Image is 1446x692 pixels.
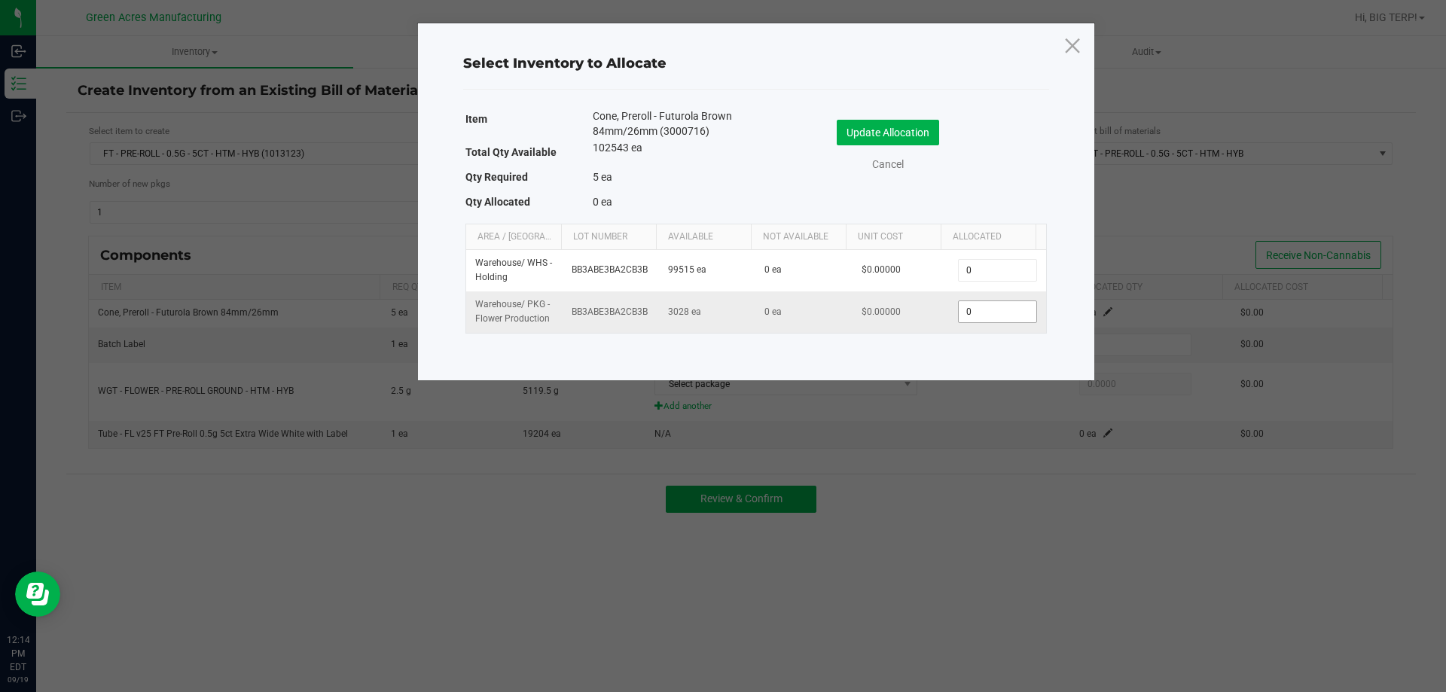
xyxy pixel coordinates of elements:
[764,306,782,317] span: 0 ea
[465,142,557,163] label: Total Qty Available
[837,120,939,145] button: Update Allocation
[862,264,901,275] span: $0.00000
[846,224,941,250] th: Unit Cost
[593,142,642,154] span: 102543 ea
[475,299,550,324] span: Warehouse / PKG - Flower Production
[593,108,733,139] span: Cone, Preroll - Futurola Brown 84mm/26mm (3000716)
[465,191,530,212] label: Qty Allocated
[593,196,612,208] span: 0 ea
[466,224,561,250] th: Area / [GEOGRAPHIC_DATA]
[751,224,846,250] th: Not Available
[764,264,782,275] span: 0 ea
[475,258,552,282] span: Warehouse / WHS - Holding
[465,166,528,187] label: Qty Required
[656,224,751,250] th: Available
[563,291,659,332] td: BB3ABE3BA2CB3B
[858,157,918,172] a: Cancel
[593,171,612,183] span: 5 ea
[561,224,656,250] th: Lot Number
[668,264,706,275] span: 99515 ea
[862,306,901,317] span: $0.00000
[15,572,60,617] iframe: Resource center
[563,250,659,291] td: BB3ABE3BA2CB3B
[463,55,667,72] span: Select Inventory to Allocate
[465,108,487,130] label: Item
[668,306,701,317] span: 3028 ea
[941,224,1036,250] th: Allocated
